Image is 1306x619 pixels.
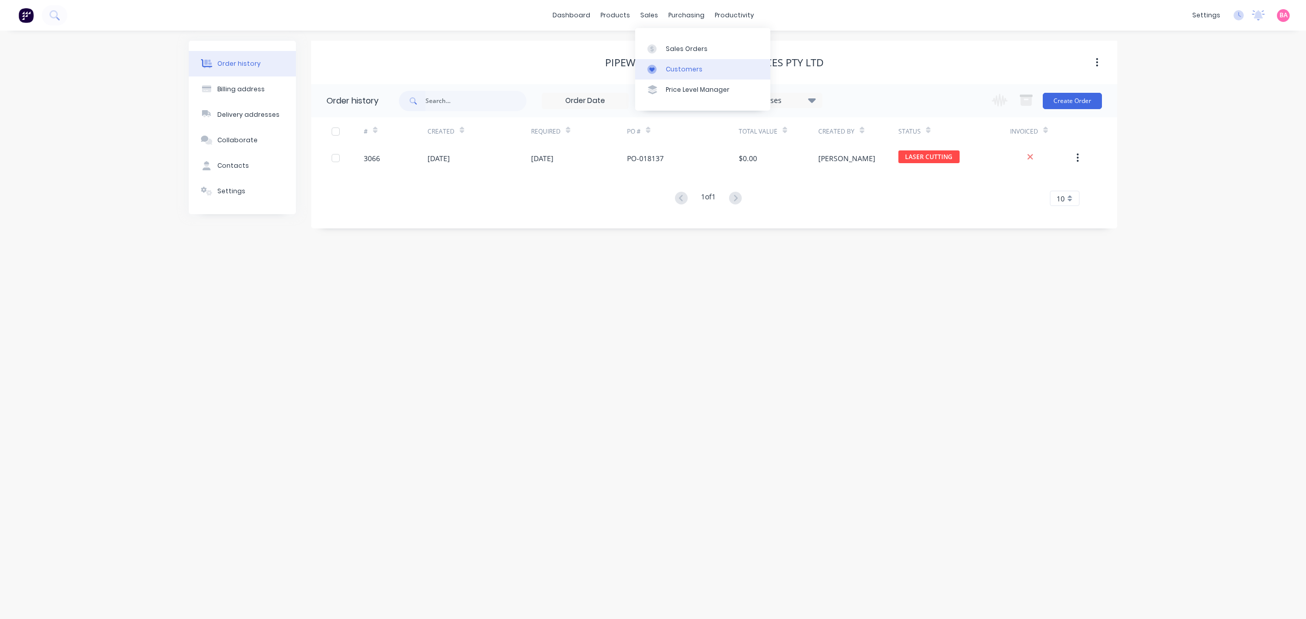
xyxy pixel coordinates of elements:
[635,80,770,100] a: Price Level Manager
[627,117,739,145] div: PO #
[739,127,777,136] div: Total Value
[1043,93,1102,109] button: Create Order
[627,153,664,164] div: PO-018137
[635,8,663,23] div: sales
[701,191,716,206] div: 1 of 1
[364,153,380,164] div: 3066
[217,136,258,145] div: Collaborate
[736,95,822,106] div: 23 Statuses
[217,187,245,196] div: Settings
[605,57,824,69] div: Pipework & Engineering Services Pty Ltd
[189,102,296,127] button: Delivery addresses
[531,117,627,145] div: Required
[666,85,730,94] div: Price Level Manager
[898,127,921,136] div: Status
[18,8,34,23] img: Factory
[542,93,628,109] input: Order Date
[428,117,531,145] div: Created
[425,91,526,111] input: Search...
[1279,11,1288,20] span: BA
[189,76,296,102] button: Billing address
[217,59,261,68] div: Order history
[666,65,702,74] div: Customers
[428,127,455,136] div: Created
[189,127,296,153] button: Collaborate
[710,8,759,23] div: productivity
[1010,127,1038,136] div: Invoiced
[547,8,595,23] a: dashboard
[1010,117,1074,145] div: Invoiced
[818,117,898,145] div: Created By
[364,127,368,136] div: #
[364,117,428,145] div: #
[217,161,249,170] div: Contacts
[189,153,296,178] button: Contacts
[739,153,757,164] div: $0.00
[1057,193,1065,204] span: 10
[635,59,770,80] a: Customers
[739,117,818,145] div: Total Value
[818,127,855,136] div: Created By
[217,110,280,119] div: Delivery addresses
[531,127,561,136] div: Required
[595,8,635,23] div: products
[1187,8,1225,23] div: settings
[635,38,770,59] a: Sales Orders
[189,178,296,204] button: Settings
[217,85,265,94] div: Billing address
[627,127,641,136] div: PO #
[326,95,379,107] div: Order history
[663,8,710,23] div: purchasing
[898,117,1010,145] div: Status
[818,153,875,164] div: [PERSON_NAME]
[189,51,296,76] button: Order history
[898,150,960,163] span: LASER CUTTING
[666,44,708,54] div: Sales Orders
[428,153,450,164] div: [DATE]
[531,153,554,164] div: [DATE]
